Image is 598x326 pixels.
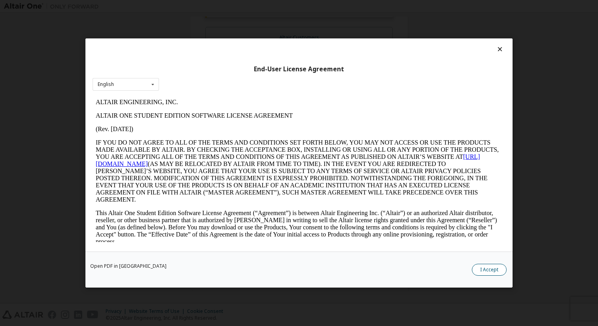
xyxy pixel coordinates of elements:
button: I Accept [472,264,507,276]
p: IF YOU DO NOT AGREE TO ALL OF THE TERMS AND CONDITIONS SET FORTH BELOW, YOU MAY NOT ACCESS OR USE... [3,44,410,108]
p: This Altair One Student Edition Software License Agreement (“Agreement”) is between Altair Engine... [3,114,410,150]
p: ALTAIR ONE STUDENT EDITION SOFTWARE LICENSE AGREEMENT [3,17,410,24]
p: (Rev. [DATE]) [3,30,410,37]
a: Open PDF in [GEOGRAPHIC_DATA] [90,264,167,269]
a: [URL][DOMAIN_NAME] [3,58,388,72]
div: End-User License Agreement [93,65,505,73]
p: ALTAIR ENGINEERING, INC. [3,3,410,10]
div: English [98,82,114,87]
